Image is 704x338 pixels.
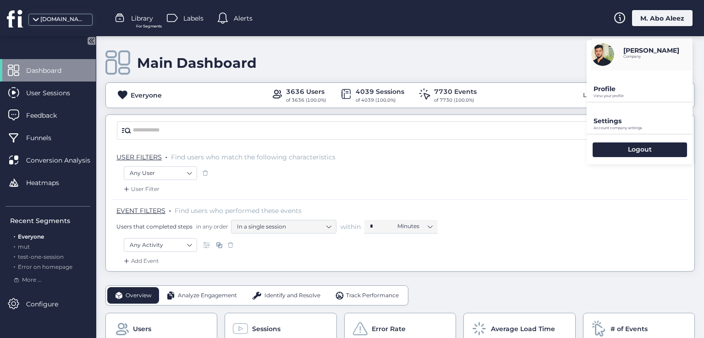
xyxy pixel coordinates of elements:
[356,97,404,104] div: of 4039 (100.0%)
[40,15,86,24] div: [DOMAIN_NAME]
[372,324,406,334] span: Error Rate
[628,145,652,153] p: Logout
[346,291,399,300] span: Track Performance
[14,241,15,250] span: .
[18,243,30,250] span: mut
[610,324,648,334] span: # of Events
[169,205,171,214] span: .
[252,324,280,334] span: Sessions
[594,126,693,130] p: Account company settings
[434,97,477,104] div: of 7730 (100.0%)
[171,153,335,161] span: Find users who match the following characteristics
[18,263,72,270] span: Error on homepage
[26,88,84,98] span: User Sessions
[165,151,167,160] span: .
[131,13,153,23] span: Library
[116,207,165,215] span: EVENT FILTERS
[116,153,162,161] span: USER FILTERS
[434,87,477,97] div: 7730 Events
[137,55,257,71] div: Main Dashboard
[130,238,191,252] nz-select-item: Any Activity
[116,223,192,230] span: Users that completed steps
[286,97,326,104] div: of 3636 (100.0%)
[14,262,15,270] span: .
[286,87,326,97] div: 3636 Users
[136,23,162,29] span: For Segments
[130,166,191,180] nz-select-item: Any User
[26,299,72,309] span: Configure
[594,117,693,125] p: Settings
[237,220,330,234] nz-select-item: In a single session
[18,233,44,240] span: Everyone
[594,85,693,93] p: Profile
[623,46,679,55] p: [PERSON_NAME]
[126,291,152,300] span: Overview
[234,13,253,23] span: Alerts
[133,324,151,334] span: Users
[491,324,555,334] span: Average Load Time
[131,90,162,100] div: Everyone
[591,43,614,66] img: avatar
[14,231,15,240] span: .
[26,155,104,165] span: Conversion Analysis
[397,219,432,233] nz-select-item: Minutes
[122,256,159,266] div: Add Event
[26,110,71,120] span: Feedback
[632,10,693,26] div: M. Abo Aleez
[26,133,65,143] span: Funnels
[194,223,228,230] span: in any order
[26,178,73,188] span: Heatmaps
[18,253,64,260] span: test-one-session
[26,65,75,76] span: Dashboard
[22,276,42,284] span: More ...
[183,13,203,23] span: Labels
[264,291,320,300] span: Identify and Resolve
[594,94,693,98] p: View your profile
[122,185,159,194] div: User Filter
[581,88,622,103] div: Last 30 days
[10,216,90,226] div: Recent Segments
[178,291,237,300] span: Analyze Engagement
[175,207,302,215] span: Find users who performed these events
[623,55,679,59] p: Company
[341,222,361,231] span: within
[356,87,404,97] div: 4039 Sessions
[14,251,15,260] span: .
